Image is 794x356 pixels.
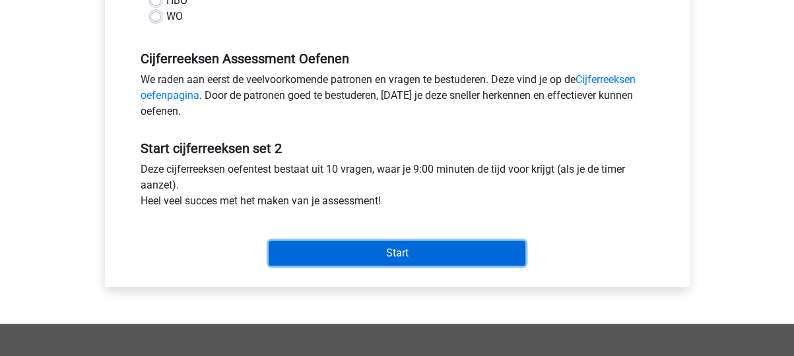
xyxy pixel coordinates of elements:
[269,241,525,266] input: Start
[141,51,654,67] h5: Cijferreeksen Assessment Oefenen
[141,140,654,156] h5: Start cijferreeksen set 2
[166,9,183,24] label: WO
[131,162,664,214] div: Deze cijferreeksen oefentest bestaat uit 10 vragen, waar je 9:00 minuten de tijd voor krijgt (als...
[131,72,664,125] div: We raden aan eerst de veelvoorkomende patronen en vragen te bestuderen. Deze vind je op de . Door...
